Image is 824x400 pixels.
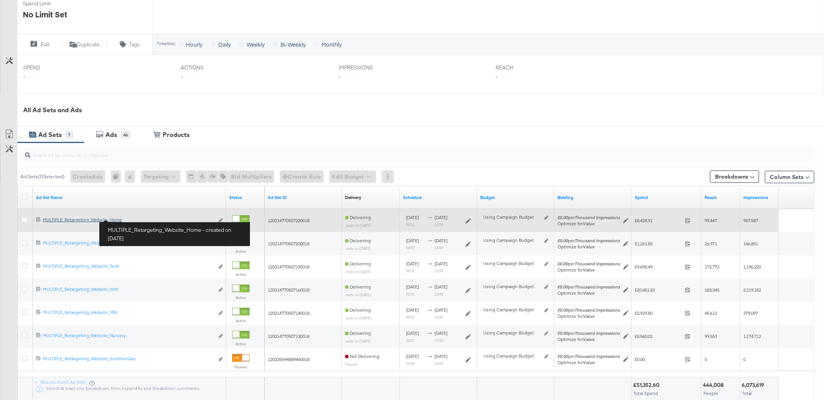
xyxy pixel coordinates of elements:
span: Bi-Weekly [280,41,306,48]
button: Tags [107,40,152,49]
div: Using Campaign Budget [483,260,542,267]
span: per [557,284,620,290]
div: Delivery [345,194,361,201]
sub: 23:59 [435,338,443,343]
span: £8,560.02 [635,333,682,339]
span: 99,553 [705,333,717,339]
a: Reflects the ability of your Ad Set to achieve delivery based on ad states, schedule and budget. [345,194,361,201]
sub: ends on [DATE] [346,246,371,251]
span: 120214770507220018 [268,218,309,223]
div: MULTIPLE_Retargeting_Website_SummerSale [43,356,214,362]
span: [DATE] [406,214,419,220]
span: 120225594889460018 [268,356,309,362]
span: Weekly [246,41,265,48]
div: Optimize for [557,313,620,319]
em: £0.00 [557,214,568,220]
span: £8,428.91 [635,218,682,223]
span: [DATE] [435,238,447,243]
sub: ends on [DATE] [346,223,371,228]
sub: ends on [DATE] [346,269,371,274]
em: Thousand Impressions [575,214,620,220]
div: MULTIPLE_Retargeting_Website_WW [43,286,214,292]
span: [DATE] [435,307,447,313]
div: Using Campaign Budget [483,307,542,313]
span: Delivering [345,214,371,220]
span: £2,929.80 [635,310,682,316]
sub: 00:01 [406,245,415,250]
em: Thousand Impressions [575,261,620,267]
span: People [703,390,718,396]
div: Ads [105,130,117,139]
div: MULTIPLE_Retargeting_Website_Nursery [43,332,214,339]
div: MULTIPLE_Retargeting_Website_Tech [43,263,214,269]
span: per [557,353,620,359]
span: 1,196,220 [743,264,761,270]
span: IMPRESSIONS [338,64,396,71]
div: MULTIPLE_Retargeting_Website_Beauty [43,240,214,246]
a: Your Ad Set ID. [268,194,339,201]
label: Paused [232,365,250,370]
sub: 23:59 [435,245,443,250]
span: Delivering [345,284,371,290]
div: Using Campaign Budget [483,330,542,336]
a: Shows the current state of your Ad Set. [229,194,262,201]
span: [DATE] [435,353,447,359]
span: 120214770507160018 [268,287,309,293]
span: SPEND [23,64,81,71]
div: Ad Sets [38,130,62,139]
span: per [557,238,620,243]
span: [DATE] [406,353,419,359]
em: Value [583,267,595,273]
span: [DATE] [406,307,419,313]
span: per [557,214,620,220]
span: £20,481.83 [635,287,682,293]
span: 2,219,152 [743,287,761,293]
span: per [557,261,620,267]
span: 120214770507130018 [268,333,309,339]
label: Active [232,295,250,300]
sub: ends on [DATE] [346,339,371,343]
a: Shows when your Ad Set is scheduled to deliver. [403,194,474,201]
span: Edit [41,41,49,48]
span: 1,174,712 [743,333,761,339]
div: Optimize for [557,267,620,273]
sub: 23:59 [435,268,443,273]
span: 120214770507200018 [268,241,309,246]
sub: 23:59 [435,361,443,366]
span: [DATE] [406,330,419,336]
sub: Paused [345,362,357,366]
a: Shows the current budget of Ad Set. [480,194,551,201]
span: [DATE] [435,214,447,220]
sub: 23:59 [435,315,443,319]
span: Delivering [345,238,371,243]
div: Using Campaign Budget [483,284,542,290]
div: MULTIPLE_Retargeting_Website_Home [43,217,214,223]
em: Value [583,313,595,319]
div: Using Campaign Budget [483,237,542,243]
span: 146,851 [743,241,758,246]
span: Hourly [186,41,202,48]
span: £0.00 [635,356,682,362]
span: [DATE] [406,238,419,243]
div: 444,008 [703,381,726,389]
span: [DATE] [435,330,447,336]
a: MULTIPLE_Retargeting_Website_Beauty [43,240,214,248]
button: Duplicate [62,40,107,49]
div: Products [163,130,190,139]
span: 99,447 [705,218,717,223]
a: MULTIPLE_Retargeting_Website_MW [43,309,214,317]
sub: 00:01 [406,315,415,319]
label: Active [232,318,250,323]
span: per [557,330,620,336]
span: 957,587 [743,218,758,223]
sub: 23:59 [435,292,443,296]
div: MULTIPLE_Retargeting_Website_MW [43,309,214,316]
span: [DATE] [406,261,419,267]
div: No Limit Set [23,9,67,20]
div: £51,352.60 [633,381,662,389]
span: 379,097 [743,310,758,316]
button: Edit [17,40,62,49]
a: MULTIPLE_Retargeting_Website_Nursery [43,332,214,341]
span: 120214770507140018 [268,310,309,316]
span: Not Delivering [345,353,379,359]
